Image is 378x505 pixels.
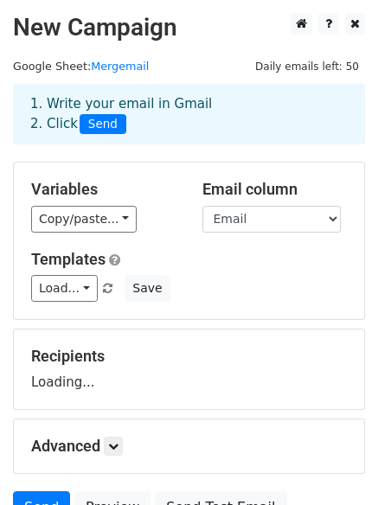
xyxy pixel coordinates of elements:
a: Load... [31,275,98,302]
div: Loading... [31,347,347,392]
h5: Recipients [31,347,347,366]
h5: Advanced [31,437,347,456]
a: Daily emails left: 50 [249,60,365,73]
span: Daily emails left: 50 [249,57,365,76]
div: 1. Write your email in Gmail 2. Click [17,94,361,134]
a: Copy/paste... [31,206,137,233]
button: Save [125,275,170,302]
small: Google Sheet: [13,60,149,73]
a: Mergemail [91,60,149,73]
h5: Variables [31,180,176,199]
a: Templates [31,250,106,268]
h2: New Campaign [13,13,365,42]
span: Send [80,114,126,135]
h5: Email column [202,180,348,199]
